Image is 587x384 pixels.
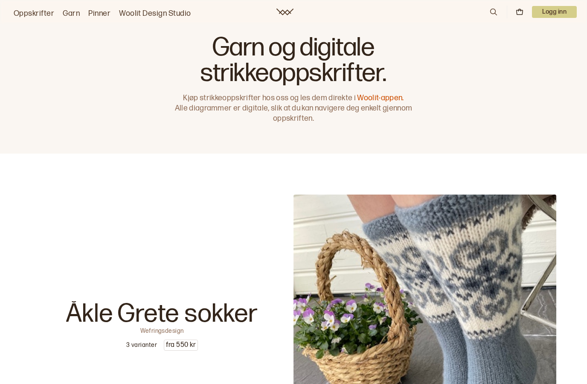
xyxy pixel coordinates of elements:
[532,6,577,18] p: Logg inn
[140,327,184,333] p: Wefringsdesign
[119,8,191,20] a: Woolit Design Studio
[126,341,157,349] p: 3 varianter
[164,340,198,350] p: fra 550 kr
[532,6,577,18] button: User dropdown
[171,35,416,86] h1: Garn og digitale strikkeoppskrifter.
[88,8,110,20] a: Pinner
[66,301,258,327] p: Åkle Grete sokker
[276,9,293,15] a: Woolit
[357,93,404,102] a: Woolit-appen.
[14,8,54,20] a: Oppskrifter
[171,93,416,124] p: Kjøp strikkeoppskrifter hos oss og les dem direkte i Alle diagrammer er digitale, slik at du kan ...
[63,8,80,20] a: Garn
